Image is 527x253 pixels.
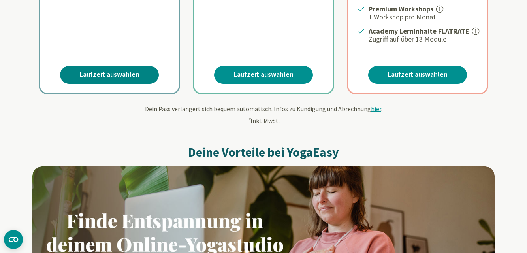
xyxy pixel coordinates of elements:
[369,12,478,22] p: 1 Workshop pro Monat
[369,4,433,13] strong: Premium Workshops
[369,34,478,44] p: Zugriff auf über 13 Module
[371,105,381,113] span: hier
[368,66,467,84] a: Laufzeit auswählen
[4,230,23,249] button: CMP-Widget öffnen
[32,104,495,125] div: Dein Pass verlängert sich bequem automatisch. Infos zu Kündigung und Abrechnung . Inkl. MwSt.
[60,66,159,84] a: Laufzeit auswählen
[214,66,313,84] a: Laufzeit auswählen
[32,144,495,160] h2: Deine Vorteile bei YogaEasy
[369,26,469,36] strong: Academy Lerninhalte FLATRATE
